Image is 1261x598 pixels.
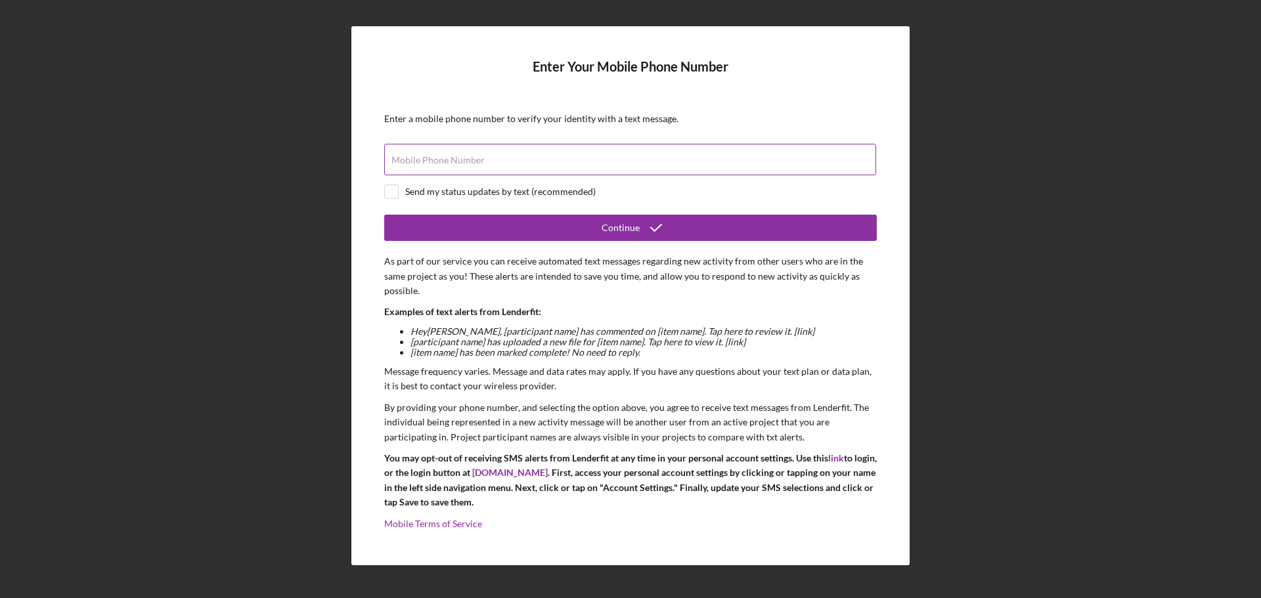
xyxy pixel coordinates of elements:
div: Enter a mobile phone number to verify your identity with a text message. [384,114,877,124]
li: [item name] has been marked complete! No need to reply. [410,347,877,358]
li: [participant name] has uploaded a new file for [item name]. Tap here to view it. [link] [410,337,877,347]
div: Continue [602,215,640,241]
p: Message frequency varies. Message and data rates may apply. If you have any questions about your ... [384,364,877,394]
li: Hey [PERSON_NAME] , [participant name] has commented on [item name]. Tap here to review it. [link] [410,326,877,337]
h4: Enter Your Mobile Phone Number [384,59,877,94]
p: As part of our service you can receive automated text messages regarding new activity from other ... [384,254,877,298]
a: link [828,452,844,463]
div: Send my status updates by text (recommended) [405,186,596,197]
p: By providing your phone number, and selecting the option above, you agree to receive text message... [384,400,877,444]
p: You may opt-out of receiving SMS alerts from Lenderfit at any time in your personal account setti... [384,451,877,510]
label: Mobile Phone Number [391,155,485,165]
p: Examples of text alerts from Lenderfit: [384,305,877,319]
a: [DOMAIN_NAME] [472,467,548,478]
button: Continue [384,215,877,241]
a: Mobile Terms of Service [384,518,482,529]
